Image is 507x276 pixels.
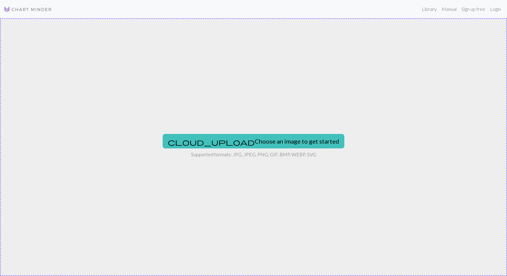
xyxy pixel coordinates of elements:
[459,3,488,15] a: Sign up free
[419,3,439,15] a: Library
[191,151,316,158] p: Supported formats: JPG, JPEG, PNG, GIF, BMP, WEBP, SVG
[439,3,459,15] a: Manual
[488,3,503,15] a: Login
[163,134,344,148] button: Choose an image to get started
[168,138,255,146] span: cloud_upload
[4,6,52,13] img: Logo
